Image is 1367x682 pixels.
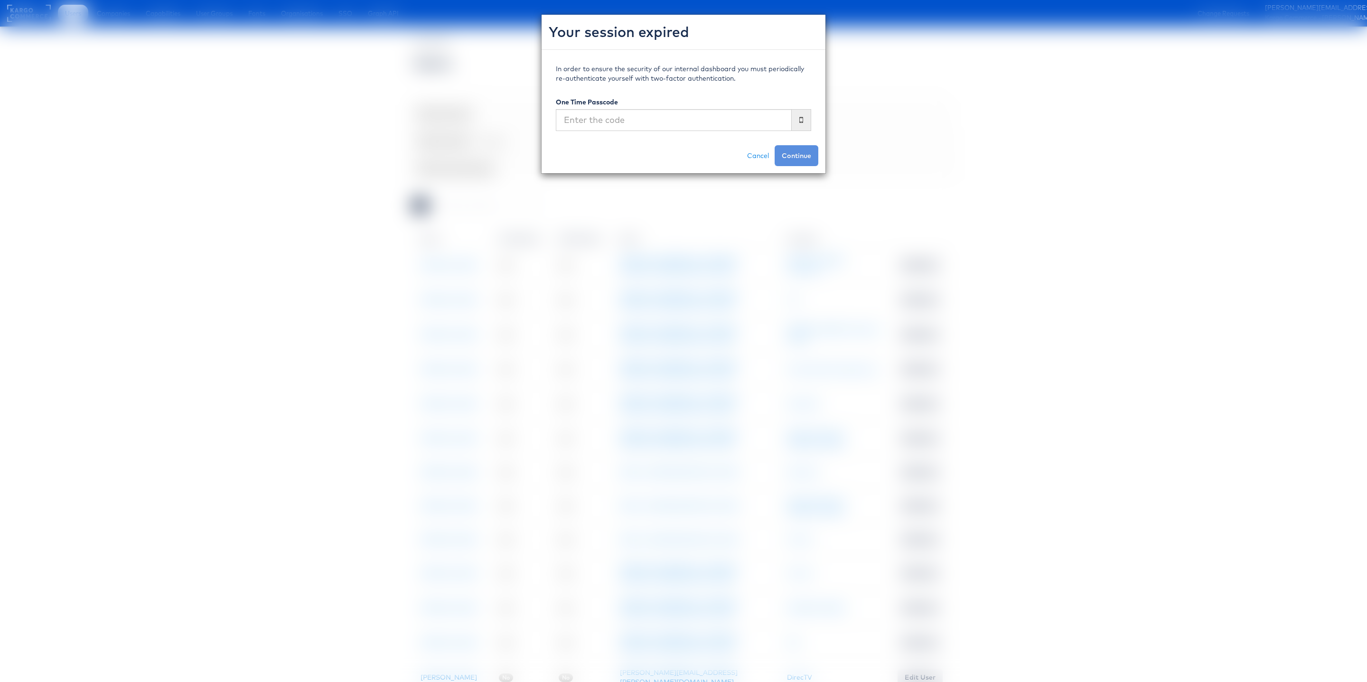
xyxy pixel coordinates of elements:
[556,97,618,107] label: One Time Passcode
[741,145,775,166] a: Cancel
[775,145,818,166] button: Continue
[556,109,792,131] input: Enter the code
[556,64,811,83] p: In order to ensure the security of our internal dashboard you must periodically re-authenticate y...
[549,22,818,42] h2: Your session expired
